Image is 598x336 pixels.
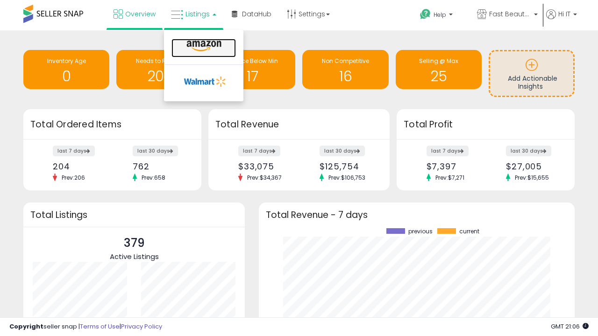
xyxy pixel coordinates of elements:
div: 204 [53,161,105,171]
a: Needs to Reprice 207 [116,50,202,89]
span: Prev: 206 [57,174,90,182]
div: $125,754 [320,161,373,171]
h3: Total Ordered Items [30,118,194,131]
span: 2025-09-8 21:06 GMT [551,322,589,331]
span: BB Price Below Min [227,57,278,65]
span: Listings [185,9,210,19]
span: Non Competitive [322,57,369,65]
p: 379 [110,234,159,252]
div: 762 [133,161,185,171]
a: Terms of Use [80,322,120,331]
h1: 17 [214,69,291,84]
a: BB Price Below Min 17 [209,50,295,89]
a: Inventory Age 0 [23,50,109,89]
span: Fast Beauty ([GEOGRAPHIC_DATA]) [489,9,531,19]
span: Help [434,11,446,19]
a: Add Actionable Insights [490,51,573,96]
div: $33,075 [238,161,292,171]
label: last 7 days [238,146,280,156]
h3: Total Listings [30,211,238,218]
label: last 30 days [506,146,551,156]
label: last 30 days [320,146,365,156]
h1: 207 [121,69,198,84]
a: Non Competitive 16 [302,50,388,89]
span: Prev: $106,753 [324,174,370,182]
h3: Total Revenue - 7 days [266,211,568,218]
span: Inventory Age [47,57,86,65]
h1: 0 [28,69,105,84]
span: current [459,228,479,235]
span: Prev: 658 [137,174,170,182]
span: Prev: $7,271 [431,174,469,182]
div: $27,005 [506,161,558,171]
div: seller snap | | [9,322,162,331]
strong: Copyright [9,322,43,331]
h1: 25 [400,69,477,84]
a: Selling @ Max 25 [396,50,482,89]
span: Selling @ Max [419,57,458,65]
label: last 30 days [133,146,178,156]
span: DataHub [242,9,271,19]
h3: Total Profit [404,118,568,131]
span: previous [408,228,433,235]
i: Get Help [420,8,431,20]
label: last 7 days [53,146,95,156]
span: Active Listings [110,252,159,261]
span: Needs to Reprice [136,57,183,65]
span: Prev: $15,655 [510,174,554,182]
a: Hi IT [546,9,577,30]
span: Hi IT [558,9,570,19]
span: Prev: $34,367 [242,174,286,182]
span: Overview [125,9,156,19]
a: Privacy Policy [121,322,162,331]
a: Help [413,1,469,30]
h3: Total Revenue [215,118,383,131]
span: Add Actionable Insights [508,74,557,91]
h1: 16 [307,69,384,84]
label: last 7 days [427,146,469,156]
div: $7,397 [427,161,479,171]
